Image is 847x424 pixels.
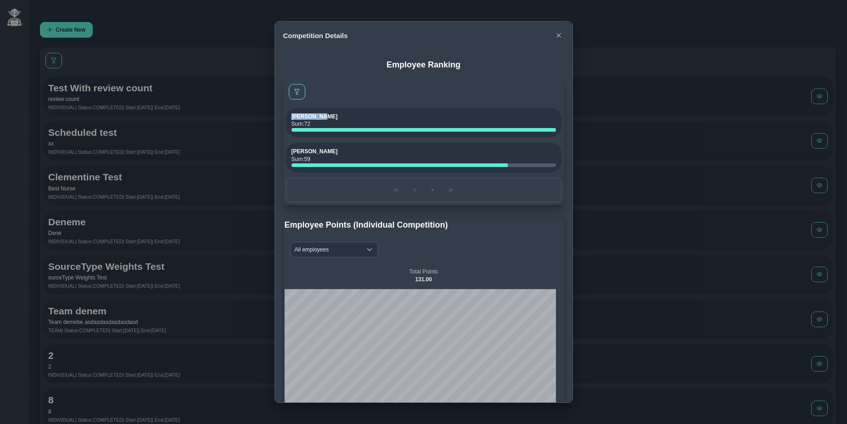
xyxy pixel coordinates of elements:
[409,275,438,284] p: 131.00
[283,60,564,70] h4: Employee Ranking
[291,242,361,257] span: All employees
[292,113,556,120] h6: [PERSON_NAME]
[292,120,556,128] p: Sum: 72
[409,268,438,275] h6: Total Points
[361,242,378,257] div: Employee
[292,148,556,155] h6: [PERSON_NAME]
[292,155,556,163] p: Sum: 59
[283,32,553,39] div: Competition Details
[285,220,448,230] h4: Employee Points (Individual Competition)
